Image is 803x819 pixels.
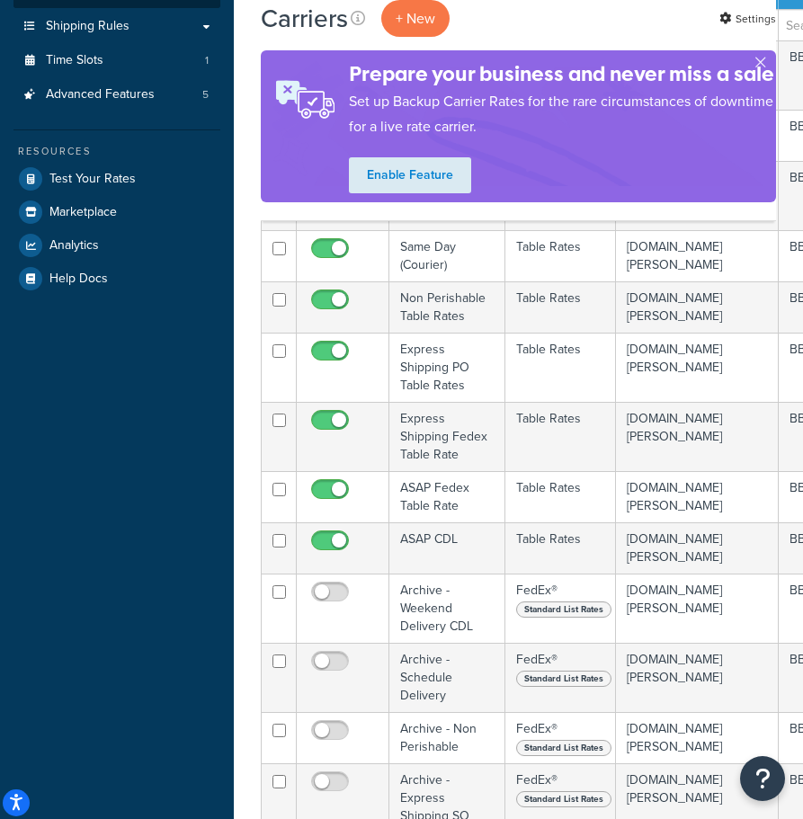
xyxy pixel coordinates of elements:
span: Test Your Rates [49,172,136,187]
td: Archive - Weekend Delivery CDL [389,574,505,643]
td: FedEx® [505,574,616,643]
img: ad-rules-rateshop-fe6ec290ccb7230408bd80ed9643f0289d75e0ffd9eb532fc0e269fcd187b520.png [261,61,349,138]
a: Shipping Rules [13,10,220,43]
p: Set up Backup Carrier Rates for the rare circumstances of downtime for a live rate carrier. [349,89,776,139]
span: 5 [202,87,209,102]
span: Standard List Rates [516,791,611,807]
td: Same Day (Courier) [389,230,505,281]
a: Advanced Features 5 [13,78,220,111]
a: Help Docs [13,263,220,295]
td: [DOMAIN_NAME][PERSON_NAME] [616,230,779,281]
a: Enable Feature [349,157,471,193]
li: Advanced Features [13,78,220,111]
span: Standard List Rates [516,671,611,687]
td: Table Rates [505,230,616,281]
td: Table Rates [505,333,616,402]
td: FedEx® [505,712,616,763]
td: ASAP CDL [389,522,505,574]
td: Table Rates [505,281,616,333]
a: Time Slots 1 [13,44,220,77]
td: Archive - Non Perishable [389,712,505,763]
td: Table Rates [505,402,616,471]
span: Shipping Rules [46,19,129,34]
td: Table Rates [505,522,616,574]
a: Marketplace [13,196,220,228]
td: Table Rates [505,471,616,522]
td: [DOMAIN_NAME][PERSON_NAME] [616,712,779,763]
div: Resources [13,144,220,159]
a: Settings [719,6,776,31]
td: Non Perishable Table Rates [389,281,505,333]
h4: Prepare your business and never miss a sale [349,59,776,89]
span: Standard List Rates [516,601,611,618]
td: ASAP Fedex Table Rate [389,471,505,522]
td: [DOMAIN_NAME][PERSON_NAME] [616,522,779,574]
span: Time Slots [46,53,103,68]
td: [DOMAIN_NAME][PERSON_NAME] [616,333,779,402]
button: Open Resource Center [740,756,785,801]
td: Archive - Schedule Delivery [389,643,505,712]
td: [DOMAIN_NAME][PERSON_NAME] [616,471,779,522]
td: Express Shipping PO Table Rates [389,333,505,402]
span: Analytics [49,238,99,254]
span: Help Docs [49,272,108,287]
span: 1 [205,53,209,68]
span: Standard List Rates [516,740,611,756]
a: Test Your Rates [13,163,220,195]
td: [DOMAIN_NAME][PERSON_NAME] [616,643,779,712]
td: [DOMAIN_NAME][PERSON_NAME] [616,574,779,643]
h1: Carriers [261,1,348,36]
td: Express Shipping Fedex Table Rate [389,402,505,471]
a: Analytics [13,229,220,262]
td: [DOMAIN_NAME][PERSON_NAME] [616,281,779,333]
span: Advanced Features [46,87,155,102]
td: FedEx® [505,643,616,712]
td: [DOMAIN_NAME][PERSON_NAME] [616,402,779,471]
span: Marketplace [49,205,117,220]
li: Time Slots [13,44,220,77]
